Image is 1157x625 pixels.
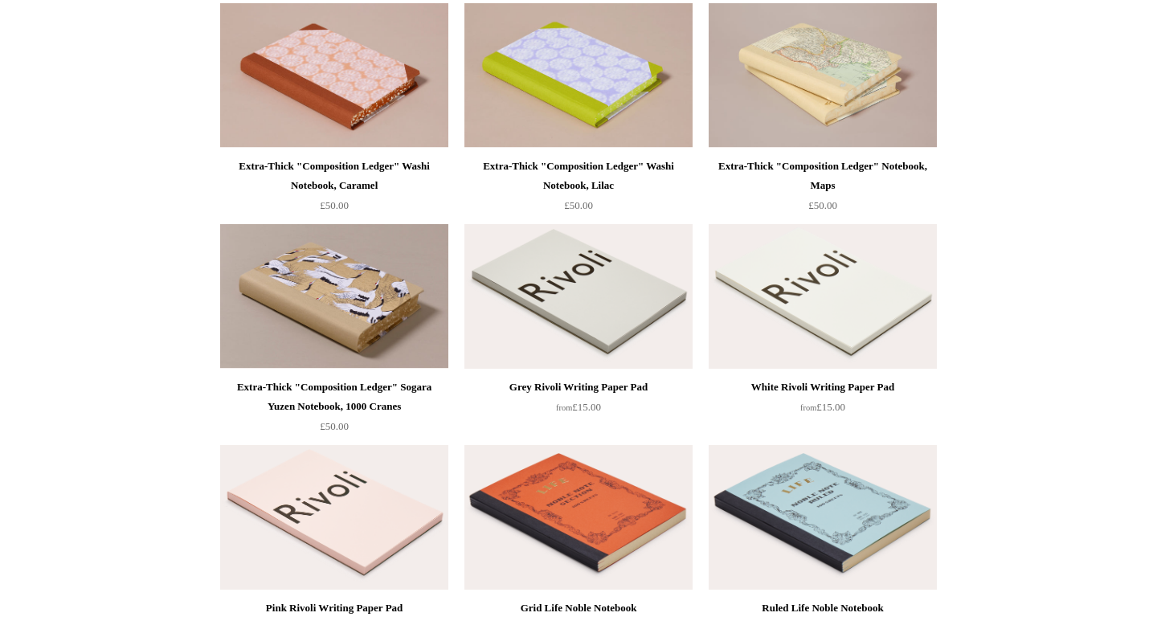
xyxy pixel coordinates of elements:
div: Pink Rivoli Writing Paper Pad [224,598,444,618]
div: Grey Rivoli Writing Paper Pad [468,378,689,397]
img: Grid Life Noble Notebook [464,445,693,590]
span: £15.00 [800,401,845,413]
a: Grey Rivoli Writing Paper Pad from£15.00 [464,378,693,443]
a: Extra-Thick "Composition Ledger" Washi Notebook, Lilac £50.00 [464,157,693,223]
a: Grid Life Noble Notebook Grid Life Noble Notebook [464,445,693,590]
a: Extra-Thick "Composition Ledger" Notebook, Maps £50.00 [709,157,937,223]
img: Grey Rivoli Writing Paper Pad [464,224,693,369]
a: Extra-Thick "Composition Ledger" Washi Notebook, Caramel Extra-Thick "Composition Ledger" Washi N... [220,3,448,148]
a: Extra-Thick "Composition Ledger" Washi Notebook, Caramel £50.00 [220,157,448,223]
div: Extra-Thick "Composition Ledger" Sogara Yuzen Notebook, 1000 Cranes [224,378,444,416]
div: Extra-Thick "Composition Ledger" Washi Notebook, Caramel [224,157,444,195]
img: Pink Rivoli Writing Paper Pad [220,445,448,590]
span: £50.00 [320,420,349,432]
a: Extra-Thick "Composition Ledger" Notebook, Maps Extra-Thick "Composition Ledger" Notebook, Maps [709,3,937,148]
a: Extra-Thick "Composition Ledger" Sogara Yuzen Notebook, 1000 Cranes £50.00 [220,378,448,443]
img: Ruled Life Noble Notebook [709,445,937,590]
a: Extra-Thick "Composition Ledger" Sogara Yuzen Notebook, 1000 Cranes Extra-Thick "Composition Ledg... [220,224,448,369]
img: Extra-Thick "Composition Ledger" Notebook, Maps [709,3,937,148]
span: from [800,403,816,412]
a: Grey Rivoli Writing Paper Pad Grey Rivoli Writing Paper Pad [464,224,693,369]
img: Extra-Thick "Composition Ledger" Washi Notebook, Caramel [220,3,448,148]
div: Grid Life Noble Notebook [468,598,689,618]
img: Extra-Thick "Composition Ledger" Sogara Yuzen Notebook, 1000 Cranes [220,224,448,369]
a: Pink Rivoli Writing Paper Pad Pink Rivoli Writing Paper Pad [220,445,448,590]
div: White Rivoli Writing Paper Pad [713,378,933,397]
div: Ruled Life Noble Notebook [713,598,933,618]
span: £50.00 [320,199,349,211]
a: Ruled Life Noble Notebook Ruled Life Noble Notebook [709,445,937,590]
img: Extra-Thick "Composition Ledger" Washi Notebook, Lilac [464,3,693,148]
span: £50.00 [808,199,837,211]
a: White Rivoli Writing Paper Pad White Rivoli Writing Paper Pad [709,224,937,369]
img: White Rivoli Writing Paper Pad [709,224,937,369]
span: £50.00 [564,199,593,211]
a: White Rivoli Writing Paper Pad from£15.00 [709,378,937,443]
span: from [556,403,572,412]
div: Extra-Thick "Composition Ledger" Washi Notebook, Lilac [468,157,689,195]
a: Extra-Thick "Composition Ledger" Washi Notebook, Lilac Extra-Thick "Composition Ledger" Washi Not... [464,3,693,148]
div: Extra-Thick "Composition Ledger" Notebook, Maps [713,157,933,195]
span: £15.00 [556,401,601,413]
